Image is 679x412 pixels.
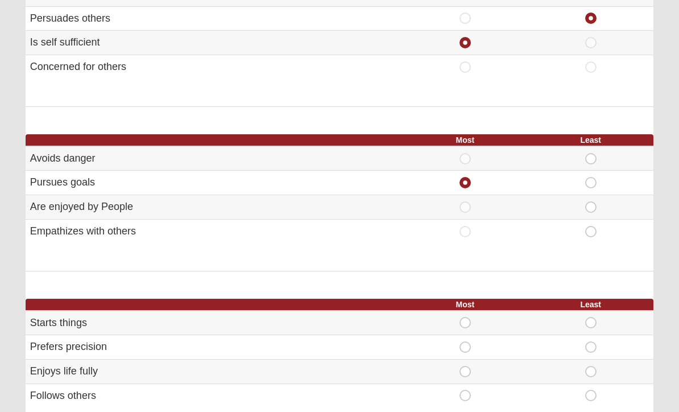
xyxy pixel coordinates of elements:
[26,31,403,55] td: Is self sufficient
[26,171,403,195] td: Pursues goals
[26,195,403,220] td: Are enjoyed by People
[26,335,403,360] td: Prefers precision
[26,359,403,384] td: Enjoys life fully
[26,55,403,79] td: Concerned for others
[402,299,528,311] th: Most
[26,384,403,407] td: Follows others
[26,311,403,335] td: Starts things
[26,146,403,171] td: Avoids danger
[528,134,653,146] th: Least
[26,219,403,243] td: Empathizes with others
[528,299,653,311] th: Least
[26,6,403,31] td: Persuades others
[402,134,528,146] th: Most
